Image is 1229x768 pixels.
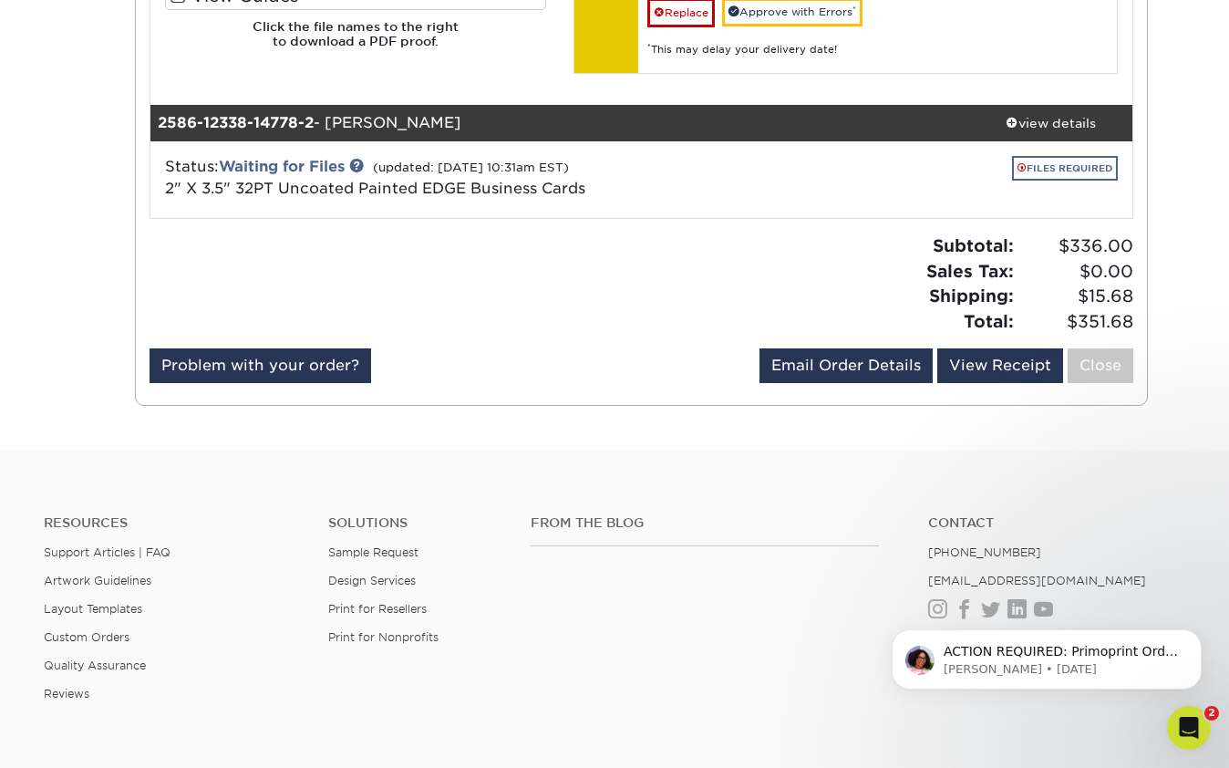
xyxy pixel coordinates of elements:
strong: Total: [964,311,1014,331]
h6: Click the file names to the right to download a PDF proof. [165,19,546,64]
a: Close [1068,348,1133,383]
a: Waiting for Files [219,158,345,175]
span: $15.68 [1019,284,1133,309]
span: 2 [1204,706,1219,721]
a: Contact [928,515,1185,531]
div: view details [968,114,1132,132]
a: Design Services [328,574,416,587]
span: $351.68 [1019,309,1133,335]
div: Status: [151,156,805,200]
a: 2" X 3.5" 32PT Uncoated Painted EDGE Business Cards [165,180,585,197]
div: This may delay your delivery date! [647,27,1108,57]
a: Quality Assurance [44,659,146,672]
span: $336.00 [1019,234,1133,259]
a: View Receipt [937,348,1063,383]
a: [EMAIL_ADDRESS][DOMAIN_NAME] [928,574,1146,587]
a: Artwork Guidelines [44,574,151,587]
strong: Sales Tax: [926,261,1014,281]
a: Print for Resellers [328,602,427,616]
a: [PHONE_NUMBER] [928,545,1041,559]
a: Problem with your order? [150,348,371,383]
iframe: Intercom notifications message [864,591,1229,719]
a: Sample Request [328,545,418,559]
a: Support Articles | FAQ [44,545,170,559]
a: FILES REQUIRED [1012,156,1118,181]
strong: 2586-12338-14778-2 [158,114,314,131]
span: $0.00 [1019,259,1133,285]
a: Reviews [44,687,89,701]
iframe: Google Customer Reviews [5,712,155,762]
a: Layout Templates [44,602,142,616]
iframe: Intercom live chat [1167,706,1211,750]
strong: Shipping: [929,285,1014,306]
div: - [PERSON_NAME] [150,105,969,141]
a: Custom Orders [44,630,129,644]
h4: From the Blog [531,515,879,531]
strong: Subtotal: [933,235,1014,255]
small: (updated: [DATE] 10:31am EST) [373,161,569,174]
h4: Solutions [328,515,504,531]
h4: Resources [44,515,301,531]
a: view details [968,105,1132,141]
a: Email Order Details [759,348,933,383]
a: Print for Nonprofits [328,630,439,644]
